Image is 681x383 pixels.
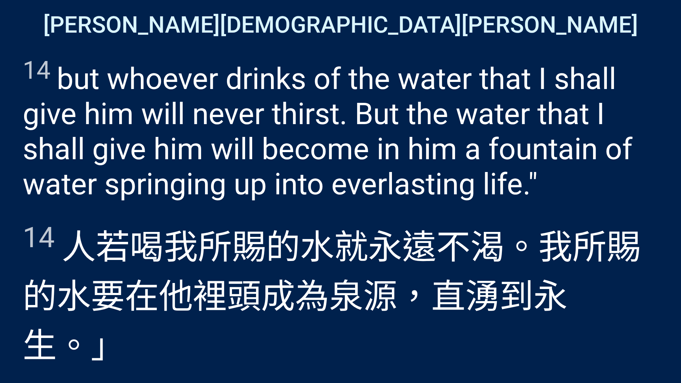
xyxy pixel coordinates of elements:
wg1473: 永遠不 [23,227,641,366]
span: but whoever drinks of the water that I shall give him will never thirst. But the water that I sha... [23,56,658,202]
wg846: 裡頭 [23,277,567,366]
wg1473: 所賜的 [23,227,641,366]
wg5204: 要在 [23,277,567,366]
sup: 14 [23,221,55,254]
wg302: 若喝 [23,227,641,366]
wg1325: 水 [23,277,567,366]
span: [PERSON_NAME][DEMOGRAPHIC_DATA][PERSON_NAME] [43,11,638,38]
wg1722: 成為泉源 [23,277,567,366]
wg2222: 。」 [57,326,125,366]
wg5204: 就 [23,227,641,366]
wg3364: 渴 [23,227,641,366]
wg302: 我 [23,227,641,366]
wg1372: 。 [23,227,641,366]
wg1473: 水 [23,227,641,366]
wg1096: 他 [23,277,567,366]
wg166: 生 [23,326,125,366]
wg235: 我所賜的 [23,227,641,366]
wg3825: 人 [23,227,641,366]
sup: 14 [23,56,50,85]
